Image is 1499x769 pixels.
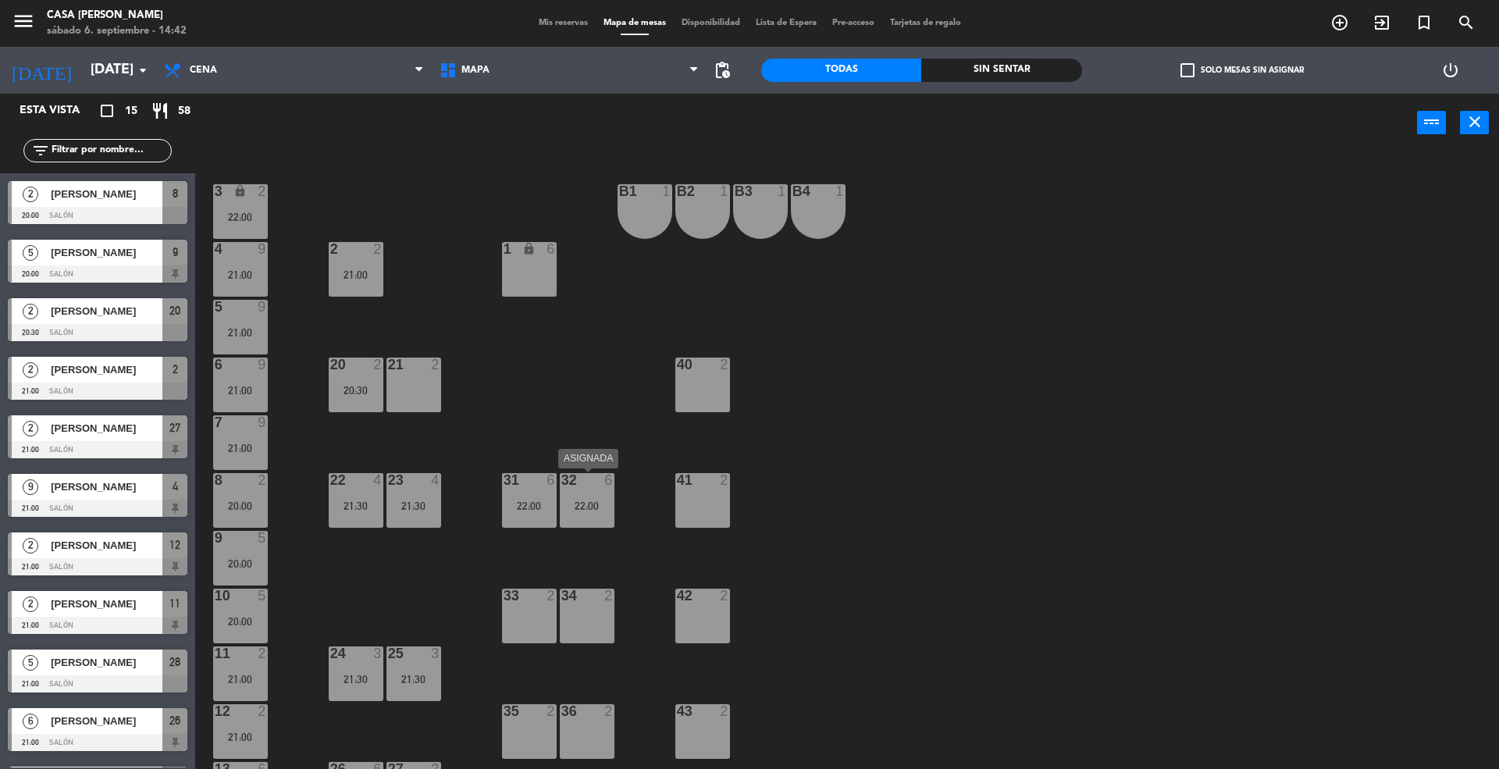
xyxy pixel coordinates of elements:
div: 1 [720,184,729,198]
i: add_circle_outline [1330,13,1349,32]
span: 11 [169,594,180,613]
div: 2 [330,242,331,256]
div: 21 [388,358,389,372]
span: 9 [23,479,38,495]
span: 20 [169,301,180,320]
div: 4 [373,473,383,487]
i: arrow_drop_down [134,61,152,80]
div: 2 [258,184,267,198]
div: B4 [792,184,793,198]
div: 2 [373,242,383,256]
span: 2 [23,538,38,554]
span: 2 [23,187,38,202]
button: power_input [1417,111,1446,134]
span: Mapa de mesas [596,19,674,27]
div: 5 [258,589,267,603]
div: 21:00 [213,385,268,396]
span: 58 [178,102,190,120]
span: Mapa [461,65,490,76]
div: 21:00 [213,732,268,742]
div: 32 [561,473,562,487]
span: Cena [190,65,217,76]
span: [PERSON_NAME] [51,186,162,202]
div: 21:00 [213,269,268,280]
div: 23 [388,473,389,487]
span: 6 [23,714,38,729]
div: 4 [431,473,440,487]
span: [PERSON_NAME] [51,713,162,729]
div: 20:00 [213,500,268,511]
div: 6 [547,473,556,487]
div: 2 [720,473,729,487]
div: 21:00 [213,327,268,338]
i: restaurant [151,101,169,120]
div: 20 [330,358,331,372]
span: Mis reservas [531,19,596,27]
button: close [1460,111,1489,134]
div: 1 [662,184,671,198]
div: 2 [547,589,556,603]
div: 40 [677,358,678,372]
div: 2 [258,473,267,487]
div: 22:00 [560,500,614,511]
i: power_input [1422,112,1441,131]
div: 2 [258,646,267,660]
div: 2 [547,704,556,718]
span: Tarjetas de regalo [882,19,969,27]
span: 4 [173,477,178,496]
span: 26 [169,711,180,730]
div: 6 [547,242,556,256]
div: sábado 6. septiembre - 14:42 [47,23,187,39]
div: 9 [258,242,267,256]
button: menu [12,9,35,38]
span: check_box_outline_blank [1180,63,1195,77]
i: turned_in_not [1415,13,1433,32]
div: 34 [561,589,562,603]
div: 9 [258,415,267,429]
div: Casa [PERSON_NAME] [47,8,187,23]
i: search [1457,13,1476,32]
span: 5 [23,245,38,261]
div: 21:00 [329,269,383,280]
span: 8 [173,184,178,203]
div: 2 [431,358,440,372]
div: 21:00 [213,443,268,454]
span: 2 [23,304,38,319]
div: 42 [677,589,678,603]
div: 2 [720,589,729,603]
div: B1 [619,184,620,198]
div: Todas [761,59,921,82]
div: 20:30 [329,385,383,396]
i: lock [233,184,247,198]
div: 3 [431,646,440,660]
div: 6 [604,473,614,487]
div: 1 [835,184,845,198]
div: 2 [604,704,614,718]
label: Solo mesas sin asignar [1180,63,1304,77]
span: 9 [173,243,178,262]
span: [PERSON_NAME] [51,244,162,261]
span: [PERSON_NAME] [51,303,162,319]
div: ASIGNADA [558,449,618,468]
i: exit_to_app [1373,13,1391,32]
div: 24 [330,646,331,660]
span: Pre-acceso [824,19,882,27]
span: 28 [169,653,180,671]
i: crop_square [98,101,116,120]
div: 2 [258,704,267,718]
div: B2 [677,184,678,198]
span: [PERSON_NAME] [51,361,162,378]
i: lock [522,242,536,255]
span: [PERSON_NAME] [51,537,162,554]
span: 15 [125,102,137,120]
div: 9 [258,358,267,372]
